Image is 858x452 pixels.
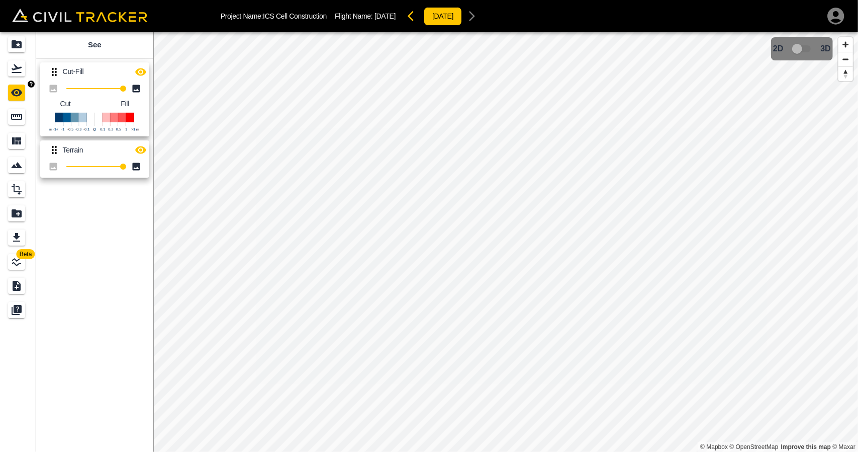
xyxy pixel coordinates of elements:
[700,443,728,450] a: Mapbox
[773,44,783,53] span: 2D
[788,39,817,58] span: 3D model not uploaded yet
[153,32,858,452] canvas: Map
[12,9,147,23] img: Civil Tracker
[832,443,855,450] a: Maxar
[838,66,853,81] button: Reset bearing to north
[838,37,853,52] button: Zoom in
[838,52,853,66] button: Zoom out
[781,443,831,450] a: Map feedback
[335,12,396,20] p: Flight Name:
[221,12,327,20] p: Project Name: ICS Cell Construction
[374,12,396,20] span: [DATE]
[424,7,462,26] button: [DATE]
[821,44,831,53] span: 3D
[730,443,779,450] a: OpenStreetMap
